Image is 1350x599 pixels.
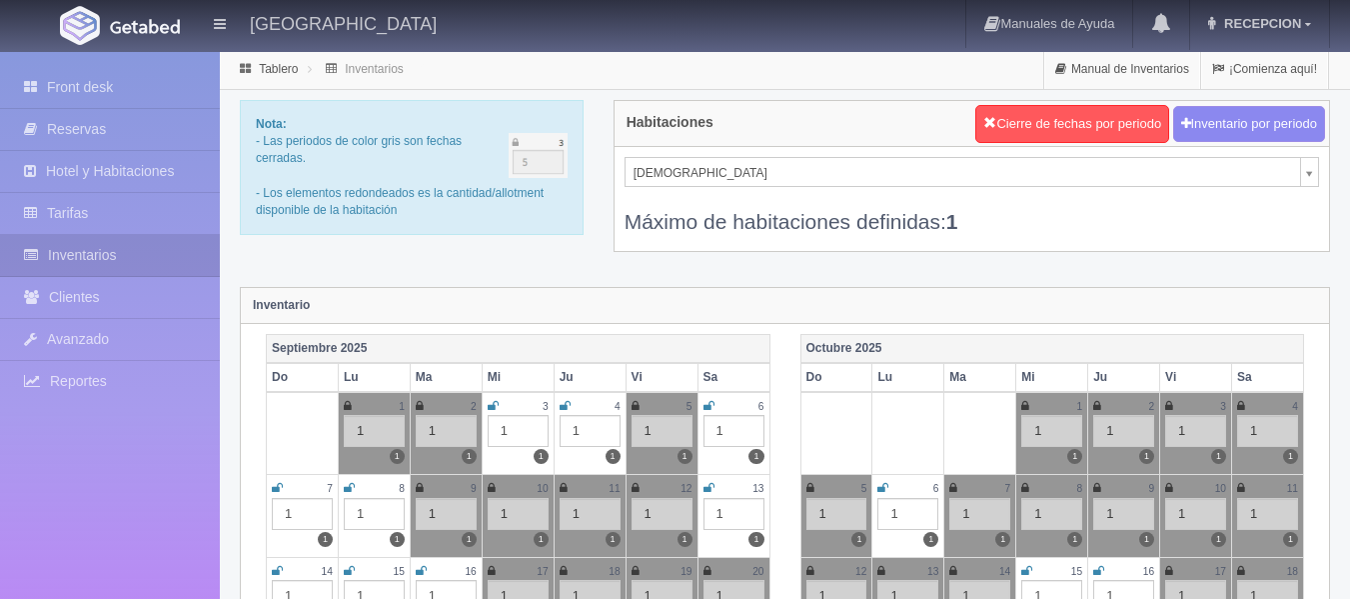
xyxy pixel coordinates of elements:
[272,498,333,530] div: 1
[471,401,477,412] small: 2
[482,363,554,392] th: Mi
[345,62,404,76] a: Inventarios
[1067,449,1082,464] label: 1
[250,10,437,35] h4: [GEOGRAPHIC_DATA]
[410,363,482,392] th: Ma
[949,498,1010,530] div: 1
[110,19,180,34] img: Getabed
[686,401,692,412] small: 5
[855,566,866,577] small: 12
[944,363,1016,392] th: Ma
[1143,566,1154,577] small: 16
[60,6,100,45] img: Getabed
[946,210,958,233] b: 1
[318,532,333,547] label: 1
[344,415,405,447] div: 1
[543,401,549,412] small: 3
[560,415,621,447] div: 1
[488,498,549,530] div: 1
[627,115,713,130] h4: Habitaciones
[752,483,763,494] small: 13
[1211,449,1226,464] label: 1
[1237,415,1298,447] div: 1
[632,415,692,447] div: 1
[1237,498,1298,530] div: 1
[1215,566,1226,577] small: 17
[606,532,621,547] label: 1
[703,498,764,530] div: 1
[390,532,405,547] label: 1
[322,566,333,577] small: 14
[344,498,405,530] div: 1
[625,157,1319,187] a: [DEMOGRAPHIC_DATA]
[537,483,548,494] small: 10
[399,401,405,412] small: 1
[680,483,691,494] small: 12
[1165,498,1226,530] div: 1
[1093,498,1154,530] div: 1
[872,363,944,392] th: Lu
[462,449,477,464] label: 1
[995,532,1010,547] label: 1
[933,483,939,494] small: 6
[800,334,1304,363] th: Octubre 2025
[806,498,867,530] div: 1
[471,483,477,494] small: 9
[488,415,549,447] div: 1
[1093,415,1154,447] div: 1
[509,133,568,178] img: cutoff.png
[1211,532,1226,547] label: 1
[703,415,764,447] div: 1
[1139,449,1154,464] label: 1
[1077,401,1083,412] small: 1
[267,334,770,363] th: Septiembre 2025
[256,117,287,131] b: Nota:
[752,566,763,577] small: 20
[1005,483,1011,494] small: 7
[1148,483,1154,494] small: 9
[877,498,938,530] div: 1
[1016,363,1088,392] th: Mi
[240,100,584,235] div: - Las periodos de color gris son fechas cerradas. - Los elementos redondeados es la cantidad/allo...
[626,363,697,392] th: Vi
[677,532,692,547] label: 1
[399,483,405,494] small: 8
[677,449,692,464] label: 1
[465,566,476,577] small: 16
[416,498,477,530] div: 1
[609,566,620,577] small: 18
[390,449,405,464] label: 1
[1160,363,1232,392] th: Vi
[923,532,938,547] label: 1
[680,566,691,577] small: 19
[1021,498,1082,530] div: 1
[534,532,549,547] label: 1
[1173,106,1325,143] button: Inventario por periodo
[560,498,621,530] div: 1
[625,187,1319,236] div: Máximo de habitaciones definidas:
[800,363,872,392] th: Do
[1071,566,1082,577] small: 15
[748,449,763,464] label: 1
[634,158,1292,188] span: [DEMOGRAPHIC_DATA]
[1283,532,1298,547] label: 1
[1088,363,1160,392] th: Ju
[615,401,621,412] small: 4
[338,363,410,392] th: Lu
[758,401,764,412] small: 6
[606,449,621,464] label: 1
[927,566,938,577] small: 13
[1287,566,1298,577] small: 18
[259,62,298,76] a: Tablero
[416,415,477,447] div: 1
[748,532,763,547] label: 1
[1139,532,1154,547] label: 1
[1232,363,1304,392] th: Sa
[1283,449,1298,464] label: 1
[861,483,867,494] small: 5
[632,498,692,530] div: 1
[1287,483,1298,494] small: 11
[554,363,626,392] th: Ju
[537,566,548,577] small: 17
[1215,483,1226,494] small: 10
